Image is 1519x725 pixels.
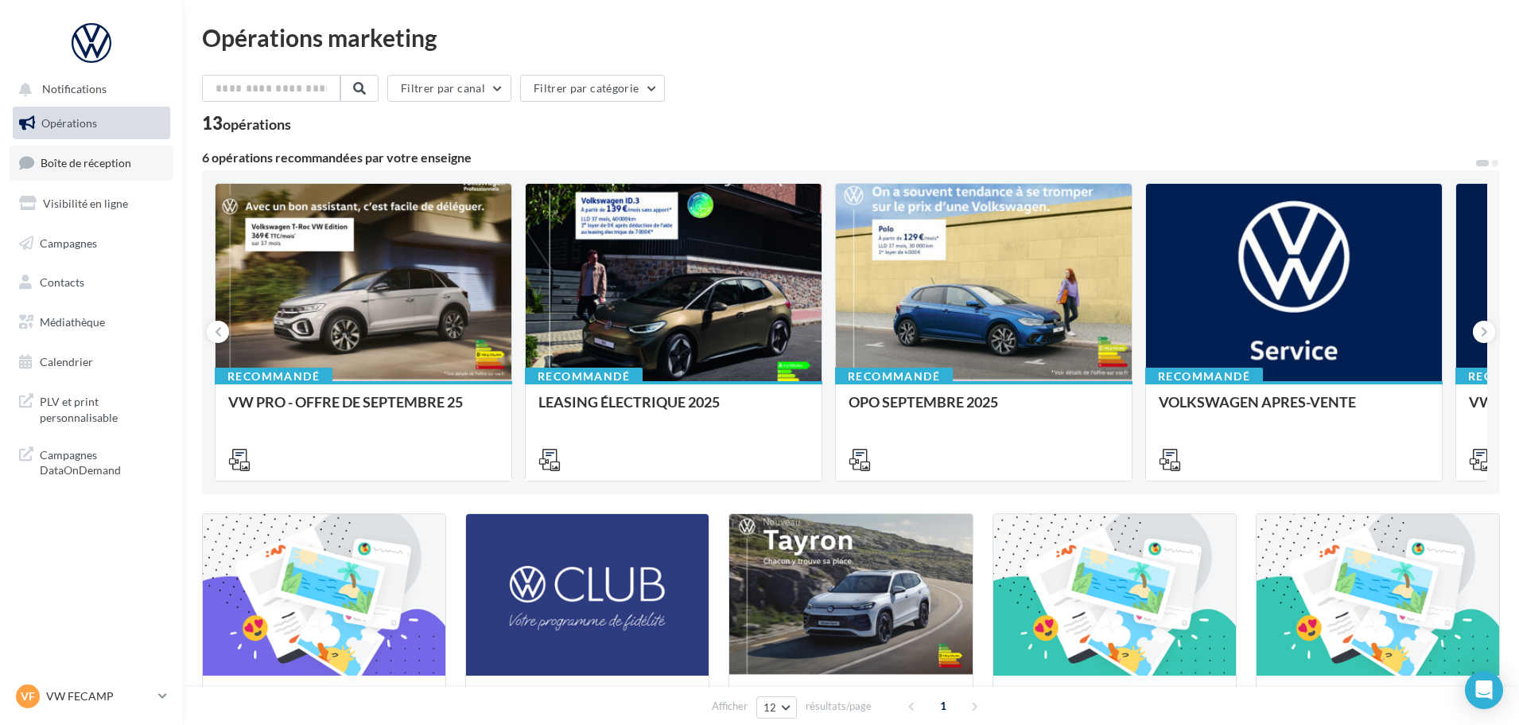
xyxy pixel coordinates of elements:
div: Recommandé [835,368,953,385]
span: Opérations [41,116,97,130]
span: Visibilité en ligne [43,197,128,210]
p: VW FECAMP [46,688,152,704]
div: Opérations marketing [202,25,1500,49]
span: Médiathèque [40,315,105,329]
a: Médiathèque [10,306,173,339]
a: Campagnes [10,227,173,260]
div: OPO SEPTEMBRE 2025 [849,394,1119,426]
a: Calendrier [10,345,173,379]
button: Filtrer par canal [387,75,511,102]
span: VF [21,688,35,704]
span: 1 [930,693,956,719]
span: Contacts [40,275,84,289]
button: Filtrer par catégorie [520,75,665,102]
div: Recommandé [1145,368,1263,385]
a: Opérations [10,107,173,140]
span: Calendrier [40,355,93,368]
span: 12 [763,701,777,714]
span: Campagnes [40,236,97,249]
a: PLV et print personnalisable [10,384,173,431]
span: Boîte de réception [41,156,131,170]
div: opérations [223,117,291,131]
span: résultats/page [806,699,872,714]
span: Campagnes DataOnDemand [40,444,164,478]
div: 13 [202,115,291,132]
div: VW PRO - OFFRE DE SEPTEMBRE 25 [228,394,499,426]
div: LEASING ÉLECTRIQUE 2025 [538,394,809,426]
button: 12 [756,696,797,719]
a: Visibilité en ligne [10,187,173,220]
a: Campagnes DataOnDemand [10,438,173,485]
div: Recommandé [525,368,643,385]
a: VF VW FECAMP [13,681,170,711]
div: Open Intercom Messenger [1465,671,1503,709]
span: Notifications [42,83,107,96]
div: Recommandé [215,368,332,385]
div: 6 opérations recommandées par votre enseigne [202,151,1474,164]
span: Afficher [712,699,748,714]
div: VOLKSWAGEN APRES-VENTE [1159,394,1429,426]
a: Boîte de réception [10,146,173,180]
a: Contacts [10,266,173,299]
span: PLV et print personnalisable [40,391,164,425]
